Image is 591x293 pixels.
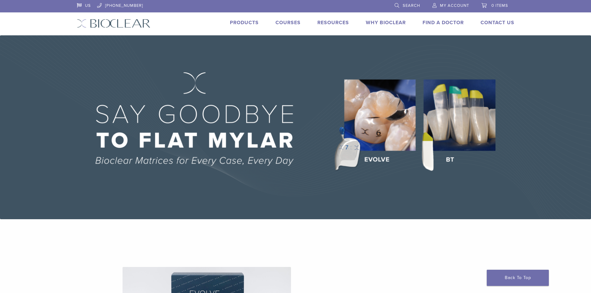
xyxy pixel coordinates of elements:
[275,20,301,26] a: Courses
[487,270,549,286] a: Back To Top
[403,3,420,8] span: Search
[77,19,150,28] img: Bioclear
[317,20,349,26] a: Resources
[423,20,464,26] a: Find A Doctor
[491,3,508,8] span: 0 items
[440,3,469,8] span: My Account
[481,20,514,26] a: Contact Us
[230,20,259,26] a: Products
[366,20,406,26] a: Why Bioclear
